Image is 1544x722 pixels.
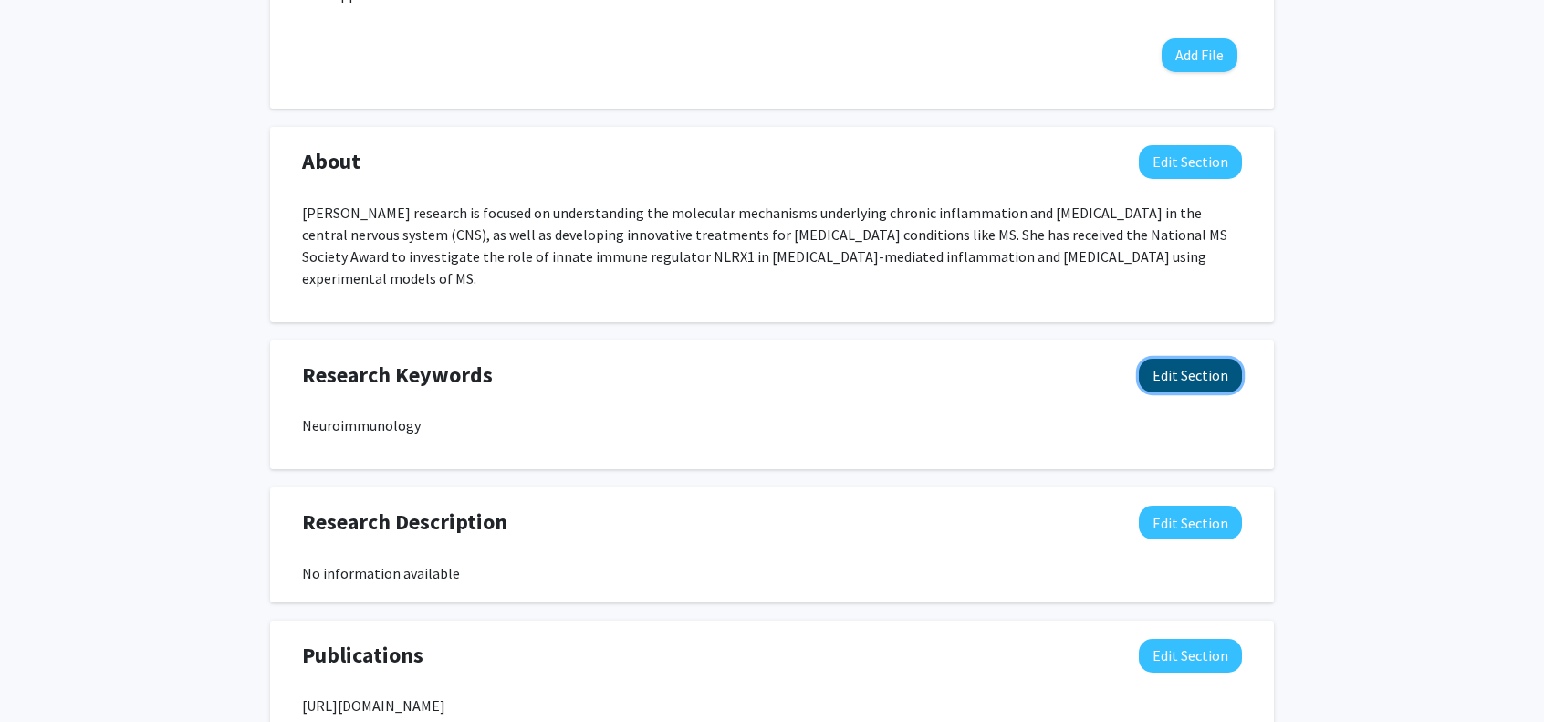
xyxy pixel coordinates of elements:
[1139,639,1242,673] button: Edit Publications
[302,202,1242,289] p: [PERSON_NAME] research is focused on understanding the molecular mechanisms underlying chronic in...
[302,695,1242,717] p: [URL][DOMAIN_NAME]
[1139,145,1242,179] button: Edit About
[1139,359,1242,392] button: Edit Research Keywords
[302,639,423,672] span: Publications
[302,145,360,178] span: About
[302,414,1242,436] p: Neuroimmunology
[302,562,1242,584] div: No information available
[1139,506,1242,539] button: Edit Research Description
[1162,38,1237,72] button: Add File
[302,506,507,539] span: Research Description
[302,359,493,392] span: Research Keywords
[14,640,78,708] iframe: Chat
